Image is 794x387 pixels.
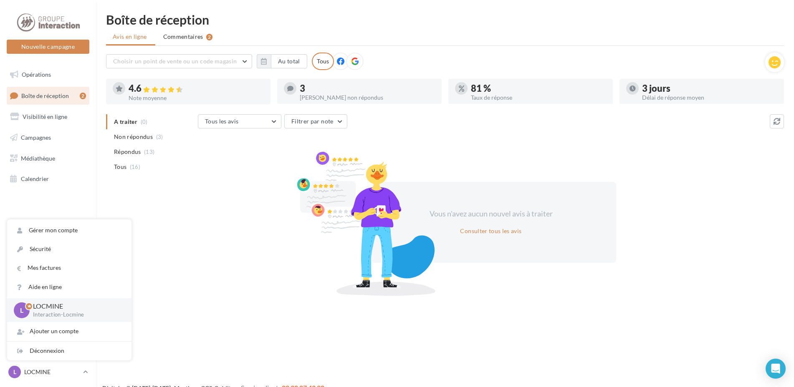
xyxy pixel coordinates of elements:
span: L [13,368,16,376]
div: Open Intercom Messenger [766,359,786,379]
div: 3 [300,84,435,93]
a: Médiathèque [5,150,91,167]
button: Tous les avis [198,114,281,128]
p: LOCMINE [24,368,80,376]
button: Nouvelle campagne [7,40,89,54]
span: (16) [130,163,140,170]
a: L LOCMINE [7,364,89,380]
a: Campagnes [5,129,91,146]
button: Consulter tous les avis [457,226,525,236]
button: Au total [257,54,307,68]
div: Boîte de réception [106,13,784,26]
div: Taux de réponse [471,95,606,101]
div: 4.6 [129,84,264,93]
span: Boîte de réception [21,92,69,99]
div: Note moyenne [129,95,264,101]
span: Commentaires [163,33,203,41]
span: Non répondus [114,133,153,141]
span: (13) [144,148,154,155]
div: Délai de réponse moyen [642,95,777,101]
a: Sécurité [7,240,131,259]
button: Au total [271,54,307,68]
a: Opérations [5,66,91,83]
div: Vous n'avez aucun nouvel avis à traiter [419,209,563,219]
span: Tous les avis [205,118,239,125]
span: Répondus [114,148,141,156]
a: Mes factures [7,259,131,277]
span: Campagnes [21,134,51,141]
div: Déconnexion [7,342,131,360]
a: Boîte de réception2 [5,87,91,105]
a: Gérer mon compte [7,221,131,240]
span: Médiathèque [21,154,55,161]
button: Choisir un point de vente ou un code magasin [106,54,252,68]
span: (3) [156,133,163,140]
div: 3 jours [642,84,777,93]
p: Interaction-Locmine [33,311,118,319]
div: Ajouter un compte [7,322,131,341]
div: 2 [80,93,86,99]
div: [PERSON_NAME] non répondus [300,95,435,101]
span: Visibilité en ligne [23,113,67,120]
div: Tous [312,53,334,70]
span: Tous [114,163,126,171]
span: L [20,305,23,315]
a: Calendrier [5,170,91,188]
div: 81 % [471,84,606,93]
p: LOCMINE [33,302,118,311]
span: Opérations [22,71,51,78]
span: Calendrier [21,175,49,182]
a: Visibilité en ligne [5,108,91,126]
button: Filtrer par note [284,114,347,128]
div: 2 [206,34,212,40]
span: Choisir un point de vente ou un code magasin [113,58,237,65]
a: Aide en ligne [7,278,131,297]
